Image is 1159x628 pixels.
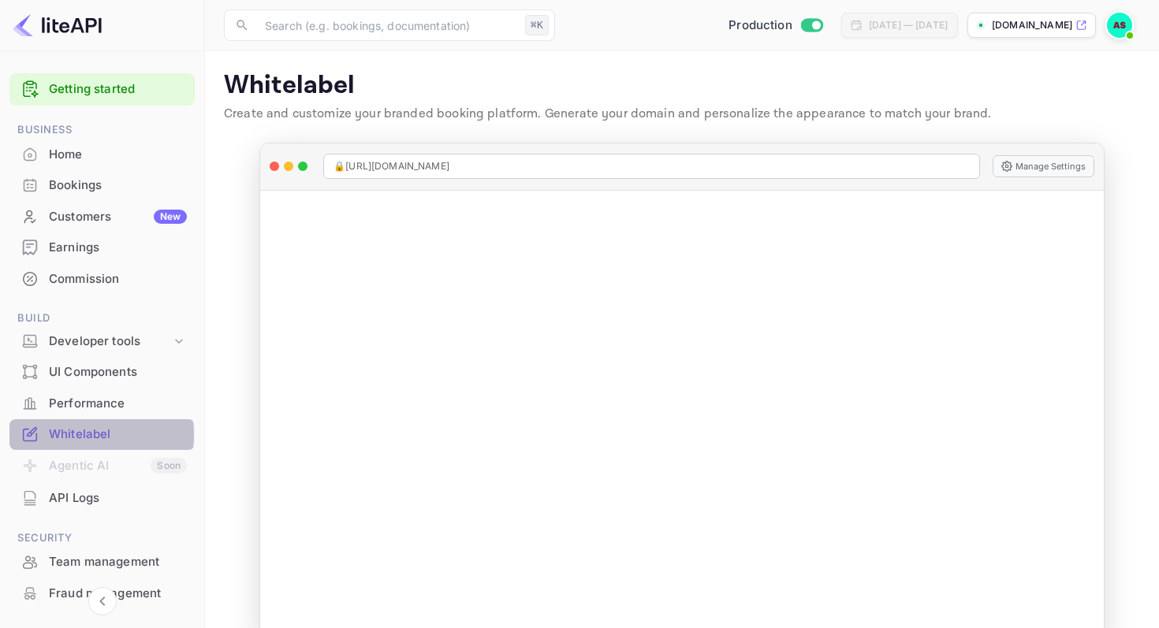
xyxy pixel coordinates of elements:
[9,310,195,327] span: Build
[869,18,948,32] div: [DATE] — [DATE]
[88,587,117,615] button: Collapse navigation
[9,170,195,201] div: Bookings
[9,139,195,169] a: Home
[49,585,187,603] div: Fraud management
[992,18,1072,32] p: [DOMAIN_NAME]
[154,210,187,224] div: New
[49,270,187,288] div: Commission
[9,357,195,388] div: UI Components
[525,15,549,35] div: ⌘K
[224,70,1140,102] p: Whitelabel
[9,578,195,609] div: Fraud management
[224,105,1140,124] p: Create and customize your branded booking platform. Generate your domain and personalize the appe...
[9,232,195,262] a: Earnings
[9,357,195,386] a: UI Components
[9,139,195,170] div: Home
[9,232,195,263] div: Earnings
[49,177,187,195] div: Bookings
[9,73,195,106] div: Getting started
[1107,13,1132,38] img: Andreas Stefanis
[722,17,829,35] div: Switch to Sandbox mode
[13,13,102,38] img: LiteAPI logo
[9,170,195,199] a: Bookings
[9,530,195,547] span: Security
[49,425,187,444] div: Whitelabel
[9,121,195,139] span: Business
[49,395,187,413] div: Performance
[49,208,187,226] div: Customers
[9,483,195,514] div: API Logs
[49,80,187,98] a: Getting started
[9,483,195,512] a: API Logs
[9,388,195,418] a: Performance
[9,264,195,295] div: Commission
[9,547,195,576] a: Team management
[49,146,187,164] div: Home
[49,363,187,381] div: UI Components
[255,9,519,41] input: Search (e.g. bookings, documentation)
[49,239,187,257] div: Earnings
[9,264,195,293] a: Commission
[334,159,449,173] span: 🔒 [URL][DOMAIN_NAME]
[49,489,187,507] div: API Logs
[9,328,195,355] div: Developer tools
[9,202,195,231] a: CustomersNew
[9,578,195,608] a: Fraud management
[729,17,792,35] span: Production
[9,419,195,448] a: Whitelabel
[49,333,171,351] div: Developer tools
[9,419,195,450] div: Whitelabel
[9,202,195,232] div: CustomersNew
[9,547,195,578] div: Team management
[993,155,1094,177] button: Manage Settings
[49,553,187,571] div: Team management
[9,388,195,419] div: Performance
